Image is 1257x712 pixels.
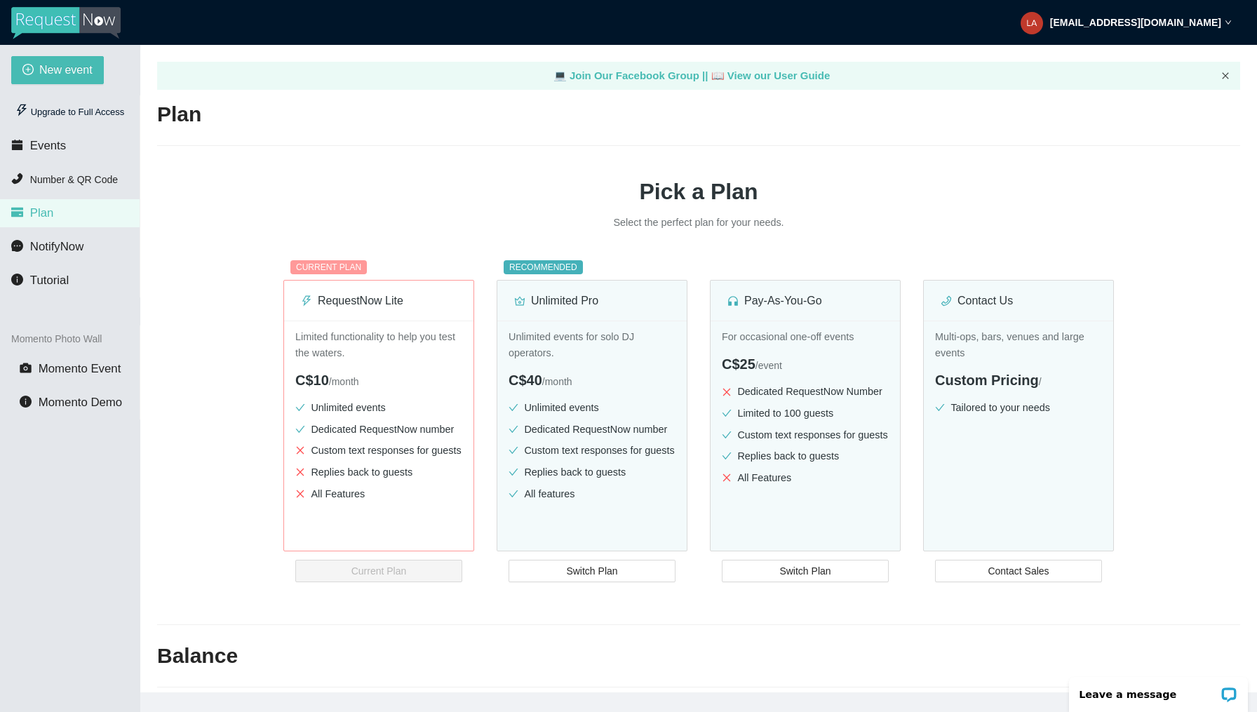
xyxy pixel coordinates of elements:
span: Tutorial [30,274,69,287]
span: Momento Event [39,362,121,375]
span: phone [941,295,952,307]
span: Plan [30,206,54,220]
span: C$10 [295,372,329,388]
span: thunderbolt [15,104,28,116]
button: Current Plan [295,560,462,582]
li: Unlimited events [295,400,462,416]
span: close [722,473,732,483]
li: Dedicated RequestNow Number [722,384,889,400]
p: Select the perfect plan for your needs. [488,215,909,231]
span: / month [542,376,572,387]
button: plus-circleNew event [11,56,104,84]
span: Number & QR Code [30,174,118,185]
div: RequestNow Lite [301,292,457,309]
span: close [295,467,305,477]
span: check [295,403,305,412]
button: Contact Sales [935,560,1102,582]
li: Unlimited events [509,400,675,416]
span: close [295,445,305,455]
span: check [935,403,945,412]
a: laptop View our User Guide [711,69,831,81]
h2: Balance [157,642,1240,671]
span: close [295,489,305,499]
p: Unlimited events for solo DJ operators. [509,329,675,361]
span: laptop [553,69,567,81]
button: Switch Plan [509,560,675,582]
li: Replies back to guests [295,464,462,481]
span: NotifyNow [30,240,83,253]
span: check [509,467,518,477]
img: RequestNow [11,7,121,39]
li: Limited to 100 guests [722,405,889,422]
span: close [1221,72,1230,80]
li: Custom text responses for guests [722,427,889,443]
span: Events [30,139,66,152]
li: Replies back to guests [509,464,675,481]
span: / event [755,360,782,371]
span: calendar [11,139,23,151]
span: / month [329,376,359,387]
li: All Features [722,470,889,486]
h2: Plan [157,100,1240,129]
span: / [1039,376,1042,387]
span: message [11,240,23,252]
span: check [509,403,518,412]
span: check [509,424,518,434]
button: Switch Plan [722,560,889,582]
p: Limited functionality to help you test the waters. [295,329,462,361]
li: Replies back to guests [722,448,889,464]
span: down [1225,19,1232,26]
img: 153c164077e084db511f3cd8ce49a642 [1021,12,1043,34]
span: credit-card [11,206,23,218]
span: C$40 [509,372,542,388]
h1: Pick a Plan [157,174,1240,209]
li: Tailored to your needs [935,400,1102,416]
p: Multi-ops, bars, venues and large events [935,329,1102,361]
span: thunderbolt [301,295,312,307]
button: close [1221,72,1230,81]
span: Switch Plan [566,563,617,579]
span: check [295,424,305,434]
div: Upgrade to Full Access [11,98,128,126]
span: C$25 [722,356,755,372]
span: laptop [711,69,725,81]
li: All Features [295,486,462,502]
p: For occasional one-off events [722,329,889,345]
span: check [509,489,518,499]
span: phone [11,173,23,184]
li: Custom text responses for guests [295,443,462,459]
li: All features [509,486,675,502]
sup: CURRENT PLAN [290,260,367,274]
sup: RECOMMENDED [504,260,583,274]
iframe: LiveChat chat widget [1060,668,1257,712]
li: Dedicated RequestNow number [295,422,462,438]
span: close [722,387,732,397]
a: laptop Join Our Facebook Group || [553,69,711,81]
li: Dedicated RequestNow number [509,422,675,438]
span: customer-service [727,295,739,307]
div: Contact Us [941,292,1096,309]
div: Unlimited Pro [514,292,670,309]
span: plus-circle [22,64,34,77]
span: crown [514,295,525,307]
span: Custom Pricing [935,372,1039,388]
span: check [722,451,732,461]
div: Pay-As-You-Go [727,292,883,309]
strong: [EMAIL_ADDRESS][DOMAIN_NAME] [1050,17,1221,28]
span: camera [20,362,32,374]
span: New event [39,61,93,79]
span: check [722,408,732,418]
span: Momento Demo [39,396,122,409]
span: check [509,445,518,455]
span: Contact Sales [988,563,1049,579]
li: Custom text responses for guests [509,443,675,459]
span: info-circle [11,274,23,286]
span: Switch Plan [779,563,831,579]
span: check [722,430,732,440]
span: info-circle [20,396,32,408]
